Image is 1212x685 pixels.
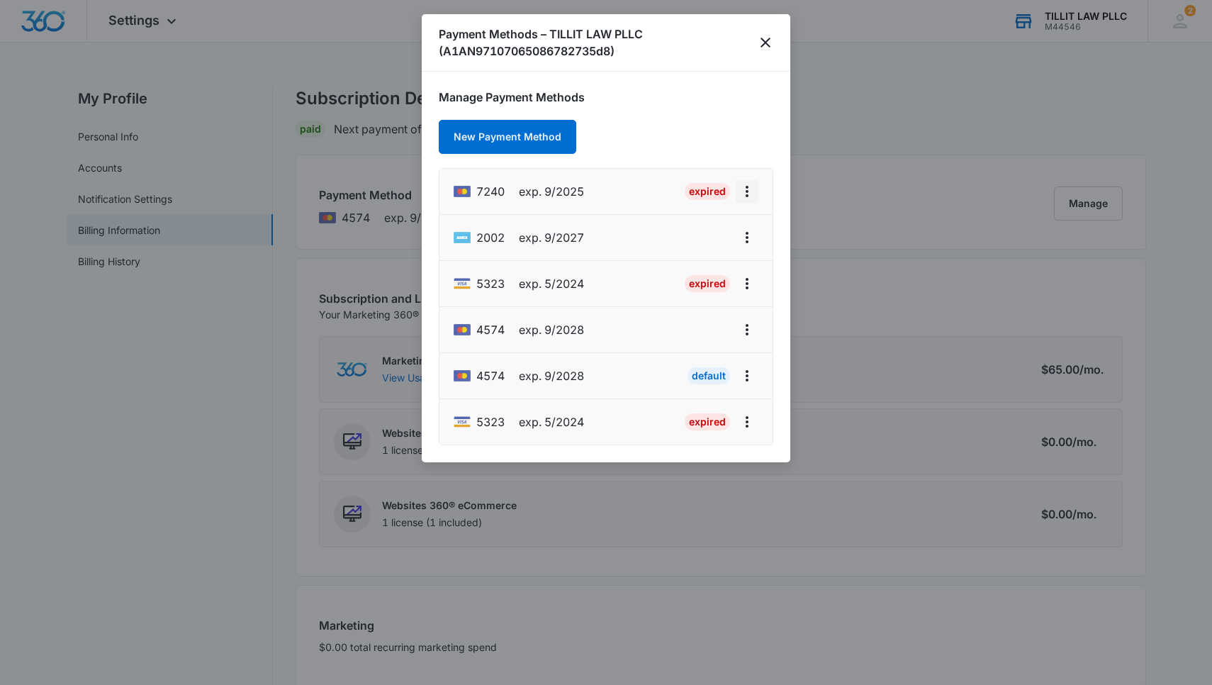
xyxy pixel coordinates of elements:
[685,275,730,292] div: Expired
[685,183,730,200] div: Expired
[736,272,758,295] button: actions.viewMore
[688,367,730,384] div: Default
[519,183,584,200] span: exp. 9/2025
[476,367,505,384] span: brandLabels.mastercard ending with
[736,411,758,433] button: actions.viewMore
[439,89,773,106] h1: Manage Payment Methods
[476,183,505,200] span: brandLabels.mastercard ending with
[736,226,758,249] button: actions.viewMore
[476,229,505,246] span: brandLabels.amex ending with
[439,26,758,60] h1: Payment Methods – TILLIT LAW PLLC (A1AN97107065086782735d8)
[519,229,584,246] span: exp. 9/2027
[736,318,758,341] button: actions.viewMore
[519,275,584,292] span: exp. 5/2024
[758,34,773,51] button: close
[476,321,505,338] span: brandLabels.mastercard ending with
[439,120,576,154] button: New Payment Method
[519,367,584,384] span: exp. 9/2028
[519,413,584,430] span: exp. 5/2024
[476,413,505,430] span: brandLabels.visa ending with
[685,413,730,430] div: Expired
[476,275,505,292] span: brandLabels.visa ending with
[736,180,758,203] button: actions.viewMore
[519,321,584,338] span: exp. 9/2028
[736,364,758,387] button: actions.viewMore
